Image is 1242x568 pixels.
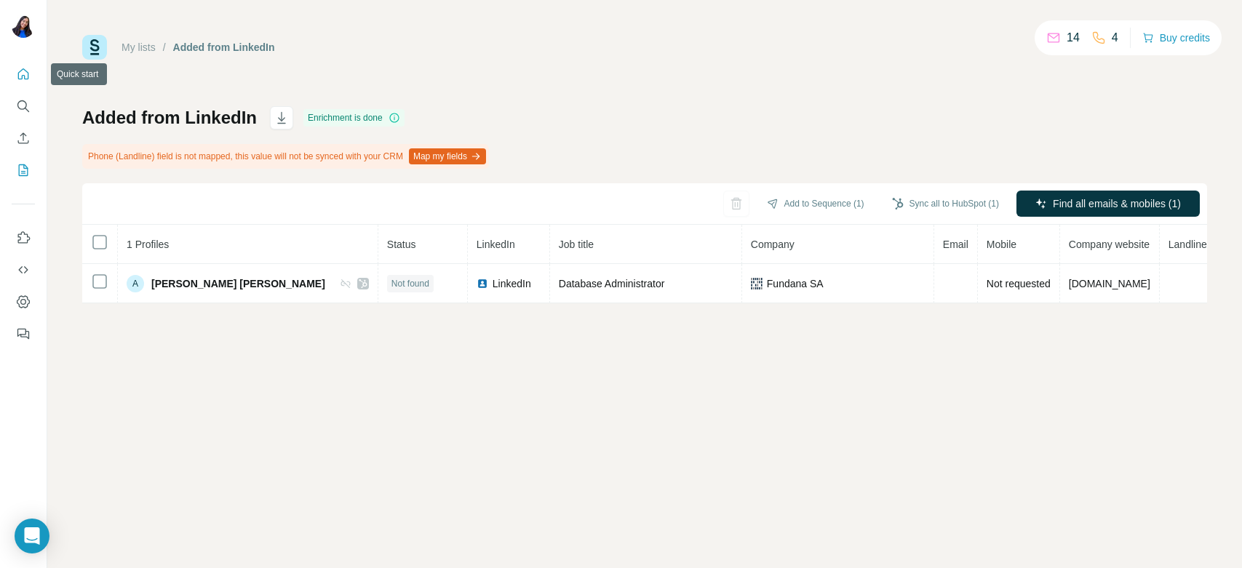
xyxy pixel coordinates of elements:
[1067,29,1080,47] p: 14
[127,239,169,250] span: 1 Profiles
[1069,239,1150,250] span: Company website
[12,15,35,38] img: Avatar
[127,275,144,292] div: A
[303,109,405,127] div: Enrichment is done
[163,40,166,55] li: /
[1112,29,1118,47] p: 4
[82,144,489,169] div: Phone (Landline) field is not mapped, this value will not be synced with your CRM
[12,61,35,87] button: Quick start
[882,193,1009,215] button: Sync all to HubSpot (1)
[391,277,429,290] span: Not found
[12,157,35,183] button: My lists
[477,239,515,250] span: LinkedIn
[122,41,156,53] a: My lists
[767,276,824,291] span: Fundana SA
[751,239,795,250] span: Company
[173,40,275,55] div: Added from LinkedIn
[943,239,968,250] span: Email
[409,148,486,164] button: Map my fields
[12,125,35,151] button: Enrich CSV
[1016,191,1200,217] button: Find all emails & mobiles (1)
[493,276,531,291] span: LinkedIn
[757,193,875,215] button: Add to Sequence (1)
[82,106,257,129] h1: Added from LinkedIn
[477,278,488,289] img: LinkedIn logo
[1142,28,1210,48] button: Buy credits
[12,225,35,251] button: Use Surfe on LinkedIn
[1069,278,1150,289] span: [DOMAIN_NAME]
[1169,239,1207,250] span: Landline
[751,278,763,289] img: company-logo
[12,93,35,119] button: Search
[12,289,35,315] button: Dashboard
[1053,196,1181,211] span: Find all emails & mobiles (1)
[82,35,107,60] img: Surfe Logo
[559,278,665,289] span: Database Administrator
[15,519,49,553] div: Open Intercom Messenger
[987,278,1051,289] span: Not requested
[151,276,325,291] span: [PERSON_NAME] [PERSON_NAME]
[12,257,35,283] button: Use Surfe API
[387,239,416,250] span: Status
[987,239,1016,250] span: Mobile
[559,239,594,250] span: Job title
[12,321,35,347] button: Feedback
